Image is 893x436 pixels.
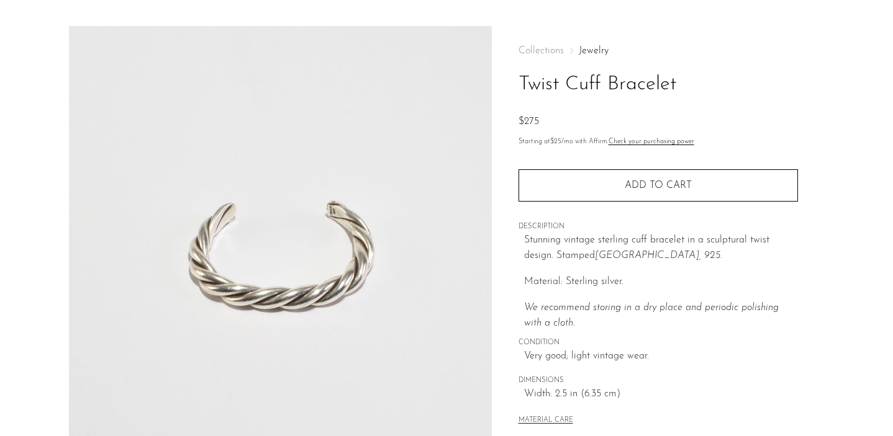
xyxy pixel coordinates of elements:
p: Stunning vintage sterling cuff bracelet in a sculptural twist design. Stamped [524,233,798,264]
button: Add to cart [519,169,798,202]
span: Width: 2.5 in (6.35 cm) [524,386,798,403]
span: DIMENSIONS [519,375,798,386]
button: MATERIAL CARE [519,416,573,425]
h1: Twist Cuff Bracelet [519,69,798,100]
em: We recommend storing in a dry place and periodic polishing with a cloth. [524,303,779,329]
span: Collections [519,46,564,56]
a: Jewelry [579,46,609,56]
p: Material: Sterling silver. [524,274,798,290]
span: CONDITION [519,337,798,349]
span: $25 [550,138,561,145]
span: Add to cart [625,180,692,190]
span: Very good; light vintage wear. [524,349,798,365]
span: DESCRIPTION [519,221,798,233]
em: [GEOGRAPHIC_DATA], 925. [595,251,722,260]
span: $275 [519,117,539,127]
a: Check your purchasing power - Learn more about Affirm Financing (opens in modal) [609,138,694,145]
p: Starting at /mo with Affirm. [519,136,798,148]
nav: Breadcrumbs [519,46,798,56]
